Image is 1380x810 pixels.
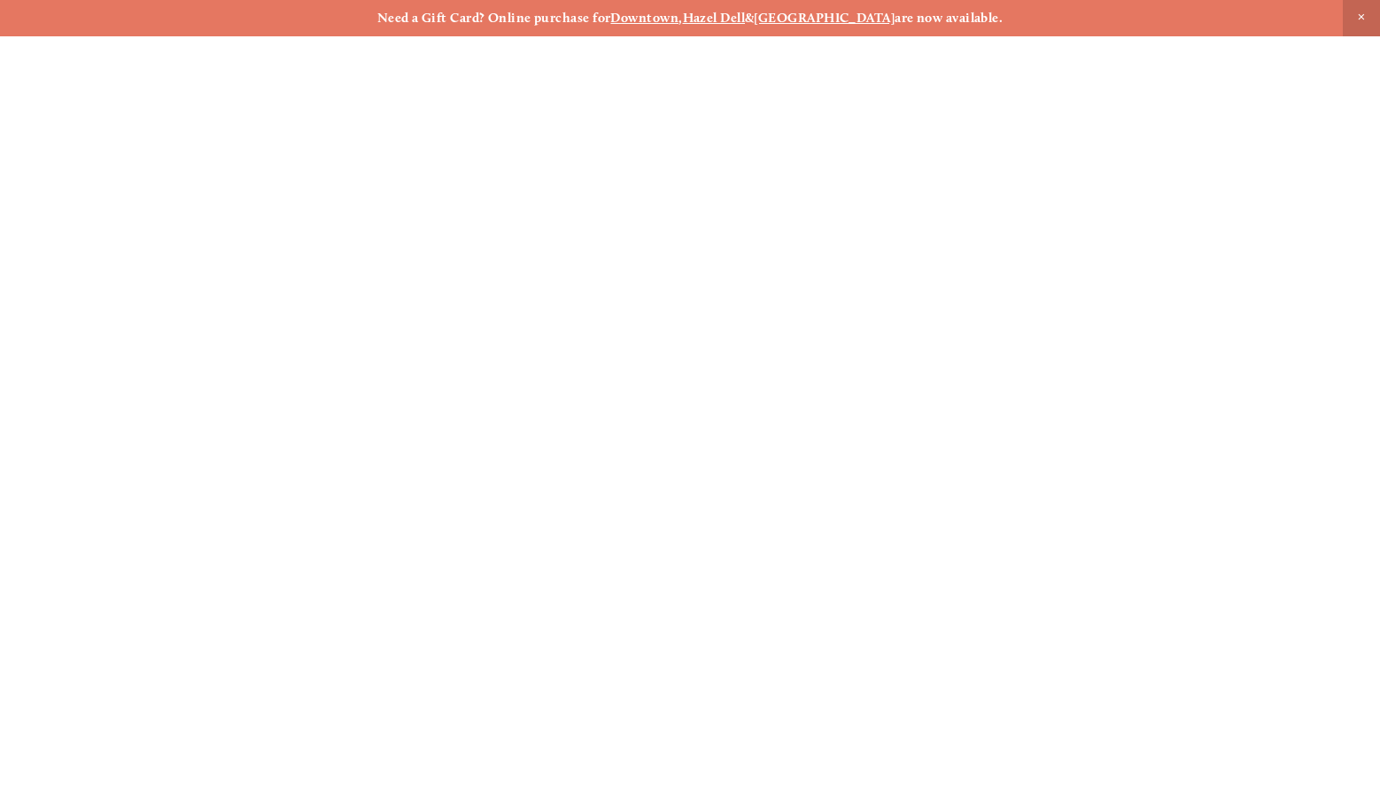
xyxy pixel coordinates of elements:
[745,10,754,26] strong: &
[895,10,1003,26] strong: are now available.
[610,10,678,26] a: Downtown
[683,10,746,26] a: Hazel Dell
[754,10,895,26] a: [GEOGRAPHIC_DATA]
[377,10,611,26] strong: Need a Gift Card? Online purchase for
[678,10,682,26] strong: ,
